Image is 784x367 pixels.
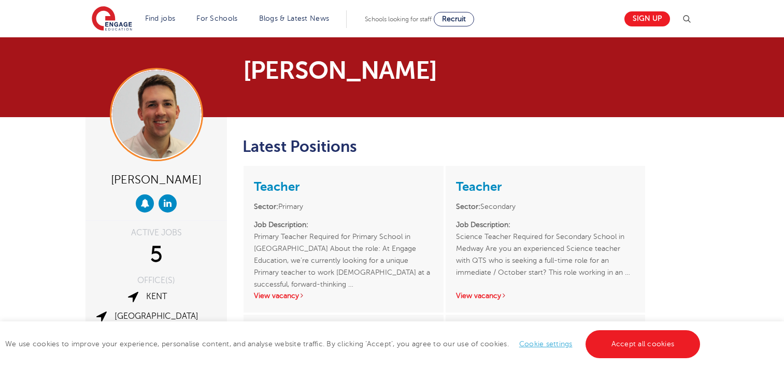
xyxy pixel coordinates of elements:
[5,340,703,348] span: We use cookies to improve your experience, personalise content, and analyse website traffic. By c...
[254,203,278,210] strong: Sector:
[456,292,507,300] a: View vacancy
[456,201,635,213] li: Secondary
[196,15,237,22] a: For Schools
[254,179,300,194] a: Teacher
[442,15,466,23] span: Recruit
[519,340,573,348] a: Cookie settings
[434,12,474,26] a: Recruit
[146,292,167,301] a: Kent
[115,312,198,321] a: [GEOGRAPHIC_DATA]
[93,169,219,189] div: [PERSON_NAME]
[456,219,635,278] p: Science Teacher Required for Secondary School in Medway Are you an experienced Science teacher wi...
[254,221,308,229] strong: Job Description:
[254,219,433,278] p: Primary Teacher Required for Primary School in [GEOGRAPHIC_DATA] About the role: At Engage Educat...
[365,16,432,23] span: Schools looking for staff
[93,276,219,285] div: OFFICE(S)
[93,242,219,268] div: 5
[259,15,330,22] a: Blogs & Latest News
[456,221,510,229] strong: Job Description:
[92,6,132,32] img: Engage Education
[145,15,176,22] a: Find jobs
[243,138,646,156] h2: Latest Positions
[624,11,670,26] a: Sign up
[93,229,219,237] div: ACTIVE JOBS
[254,292,305,300] a: View vacancy
[586,330,701,358] a: Accept all cookies
[456,179,502,194] a: Teacher
[456,203,480,210] strong: Sector:
[254,201,433,213] li: Primary
[243,58,489,83] h1: [PERSON_NAME]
